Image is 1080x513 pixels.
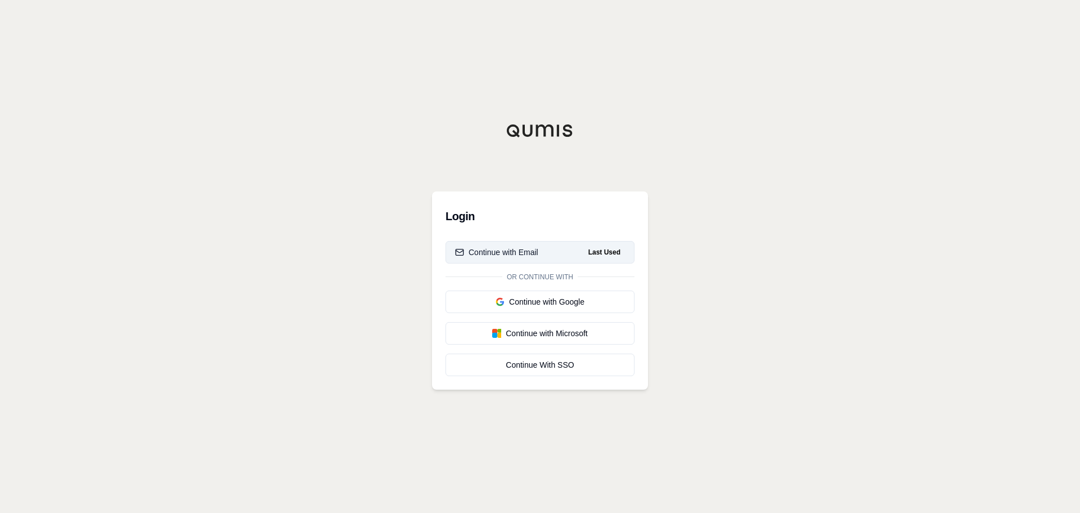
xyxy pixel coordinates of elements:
span: Or continue with [502,273,578,282]
img: Qumis [506,124,574,137]
button: Continue with Microsoft [445,322,634,345]
div: Continue with Email [455,247,538,258]
button: Continue with EmailLast Used [445,241,634,264]
h3: Login [445,205,634,227]
div: Continue with Microsoft [455,328,625,339]
div: Continue With SSO [455,359,625,371]
div: Continue with Google [455,296,625,307]
button: Continue with Google [445,291,634,313]
span: Last Used [584,246,625,259]
a: Continue With SSO [445,354,634,376]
